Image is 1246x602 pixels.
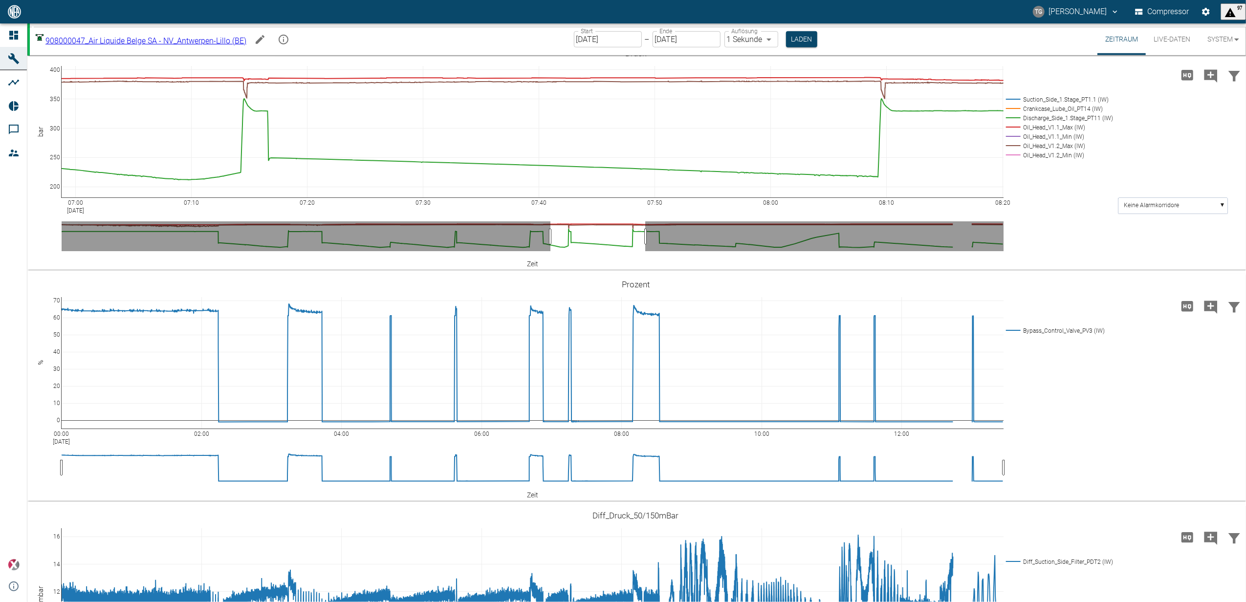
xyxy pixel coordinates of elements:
[1223,525,1246,550] button: Daten filtern
[274,30,293,49] button: mission info
[659,27,672,35] label: Ende
[34,36,246,45] a: 908000047_Air Liquide Belge SA - NV_Antwerpen-Lillo (BE)
[1176,532,1199,541] span: Hohe Auflösung
[1223,63,1246,88] button: Daten filtern
[1124,202,1180,209] text: Keine Alarmkorridore
[1176,70,1199,79] span: Hohe Auflösung
[731,27,758,35] label: Auflösung
[1097,23,1146,55] button: Zeitraum
[645,34,650,45] p: –
[1199,294,1223,319] button: Kommentar hinzufügen
[1237,5,1242,19] span: 97
[1176,301,1199,310] span: Hohe Auflösung
[45,36,246,45] span: 908000047_Air Liquide Belge SA - NV_Antwerpen-Lillo (BE)
[1033,6,1045,18] div: TG
[581,27,593,35] label: Start
[1199,525,1223,550] button: Kommentar hinzufügen
[1133,3,1191,21] button: Compressor
[1031,3,1121,21] button: thomas.gregoir@neuman-esser.com
[1197,3,1215,21] button: Einstellungen
[7,5,22,18] img: logo
[1146,23,1198,55] button: Live-Daten
[724,31,778,47] div: 1 Sekunde
[250,30,270,49] button: Machine bearbeiten
[1199,63,1223,88] button: Kommentar hinzufügen
[786,31,817,47] button: Laden
[574,31,642,47] input: DD.MM.YYYY
[8,559,20,571] img: Xplore Logo
[1198,23,1242,55] button: System
[1223,294,1246,319] button: Daten filtern
[1221,3,1246,20] button: displayAlerts
[653,31,721,47] input: DD.MM.YYYY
